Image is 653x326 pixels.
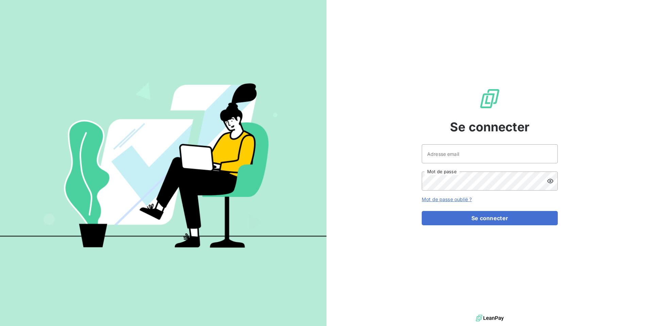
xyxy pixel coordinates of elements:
[476,313,504,323] img: logo
[479,88,501,110] img: Logo LeanPay
[422,144,558,163] input: placeholder
[450,118,530,136] span: Se connecter
[422,211,558,225] button: Se connecter
[422,196,472,202] a: Mot de passe oublié ?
